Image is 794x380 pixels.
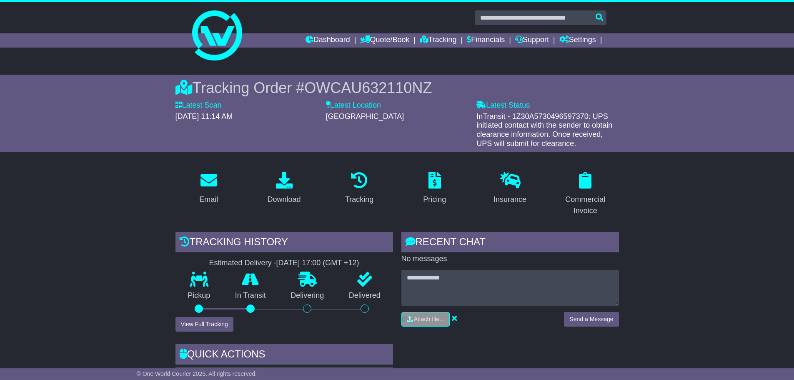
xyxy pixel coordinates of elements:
[175,317,233,332] button: View Full Tracking
[476,101,530,110] label: Latest Status
[306,33,350,48] a: Dashboard
[418,169,451,208] a: Pricing
[326,112,404,121] span: [GEOGRAPHIC_DATA]
[345,194,373,205] div: Tracking
[175,79,619,97] div: Tracking Order #
[401,232,619,254] div: RECENT CHAT
[420,33,456,48] a: Tracking
[175,232,393,254] div: Tracking history
[423,194,446,205] div: Pricing
[262,169,306,208] a: Download
[564,312,619,327] button: Send a Message
[194,169,223,208] a: Email
[267,194,301,205] div: Download
[278,291,337,300] p: Delivering
[493,194,526,205] div: Insurance
[552,169,619,219] a: Commercial Invoice
[467,33,505,48] a: Financials
[175,344,393,367] div: Quick Actions
[199,194,218,205] div: Email
[326,101,381,110] label: Latest Location
[360,33,409,48] a: Quote/Book
[488,169,532,208] a: Insurance
[223,291,278,300] p: In Transit
[175,112,233,121] span: [DATE] 11:14 AM
[137,370,257,377] span: © One World Courier 2025. All rights reserved.
[559,33,596,48] a: Settings
[175,291,223,300] p: Pickup
[175,101,222,110] label: Latest Scan
[336,291,393,300] p: Delivered
[340,169,379,208] a: Tracking
[175,259,393,268] div: Estimated Delivery -
[276,259,359,268] div: [DATE] 17:00 (GMT +12)
[515,33,549,48] a: Support
[304,79,432,96] span: OWCAU632110NZ
[476,112,612,148] span: InTransit - 1Z30A5730496597370: UPS initiated contact with the sender to obtain clearance informa...
[401,254,619,264] p: No messages
[557,194,614,216] div: Commercial Invoice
